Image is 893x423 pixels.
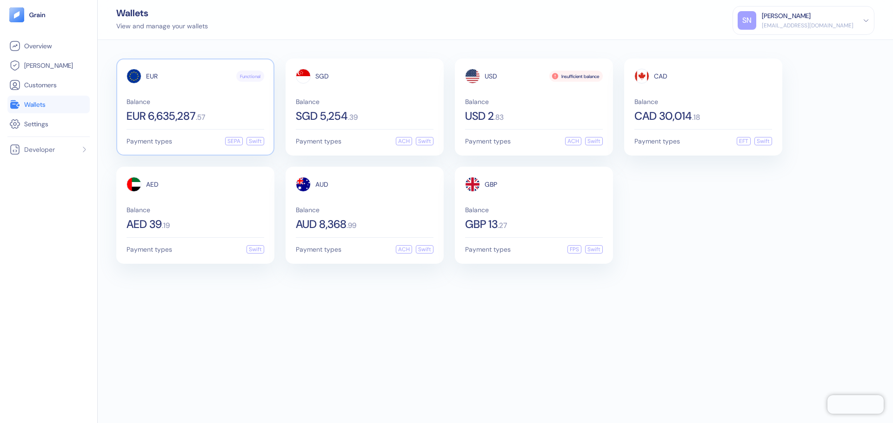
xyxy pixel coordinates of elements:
span: Overview [24,41,52,51]
span: . 18 [692,114,700,121]
span: Payment types [127,138,172,144]
span: CAD [654,73,667,79]
span: CAD 30,014 [634,111,692,122]
div: Swift [416,245,433,254]
span: USD 2 [465,111,494,122]
a: Settings [9,118,88,130]
span: Balance [296,207,433,213]
span: Balance [465,98,603,105]
span: . 39 [348,114,358,121]
span: EUR [146,73,158,79]
span: Payment types [465,246,511,253]
span: Payment types [127,246,172,253]
div: Wallets [116,8,208,18]
a: Wallets [9,99,88,110]
div: [EMAIL_ADDRESS][DOMAIN_NAME] [762,21,853,30]
span: . 19 [162,222,170,229]
a: Overview [9,40,88,52]
div: FPS [567,245,581,254]
span: Balance [127,98,264,105]
span: Balance [127,207,264,213]
div: ACH [565,137,581,145]
div: Swift [416,137,433,145]
span: . 27 [498,222,507,229]
div: Swift [247,245,264,254]
div: ACH [396,245,412,254]
div: Swift [754,137,772,145]
span: Balance [465,207,603,213]
span: [PERSON_NAME] [24,61,73,70]
span: Payment types [296,138,341,144]
img: logo [29,12,46,18]
span: Payment types [634,138,680,144]
span: AUD 8,368 [296,219,347,230]
span: Settings [24,119,48,129]
span: GBP [485,181,497,188]
span: Wallets [24,100,46,109]
div: ACH [396,137,412,145]
span: Functional [240,73,260,80]
div: [PERSON_NAME] [762,11,811,21]
div: View and manage your wallets [116,21,208,31]
span: SGD 5,254 [296,111,348,122]
div: Swift [585,137,603,145]
iframe: Chatra live chat [827,395,884,414]
div: SN [738,11,756,30]
span: AUD [315,181,328,188]
span: . 99 [347,222,356,229]
span: Balance [634,98,772,105]
span: AED 39 [127,219,162,230]
span: AED [146,181,159,188]
img: logo-tablet-V2.svg [9,7,24,22]
span: Developer [24,145,55,154]
a: [PERSON_NAME] [9,60,88,71]
div: Swift [247,137,264,145]
span: Balance [296,98,433,105]
span: . 83 [494,114,504,121]
span: SGD [315,73,329,79]
span: Payment types [296,246,341,253]
span: GBP 13 [465,219,498,230]
div: Insufficient balance [549,71,603,82]
span: . 57 [196,114,205,121]
div: SEPA [225,137,243,145]
span: Customers [24,80,57,90]
div: EFT [737,137,751,145]
span: USD [485,73,497,79]
a: Customers [9,79,88,91]
span: EUR 6,635,287 [127,111,196,122]
span: Payment types [465,138,511,144]
div: Swift [585,245,603,254]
